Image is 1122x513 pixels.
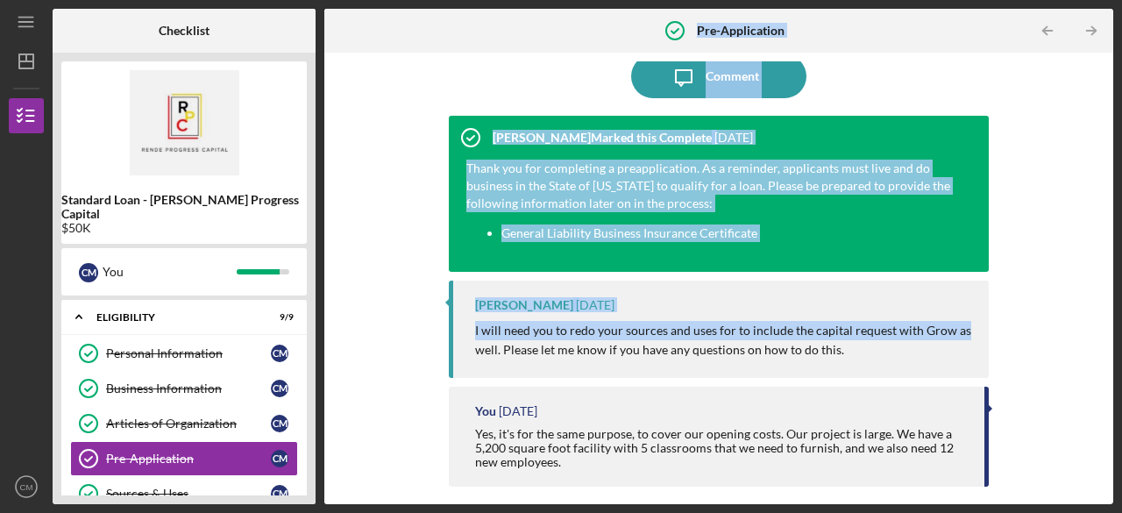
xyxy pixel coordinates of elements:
div: You [103,257,237,287]
div: Yes, it's for the same purpose, to cover our opening costs. Our project is large. We have a 5,200... [475,427,967,469]
div: Eligibility [96,312,250,323]
li: General Liability Business Insurance Certificate [501,224,954,242]
div: Pre-Application [106,452,271,466]
div: Business Information [106,381,271,395]
div: Comment [706,54,759,98]
time: 2025-06-11 19:36 [576,298,614,312]
div: C M [271,380,288,397]
div: C M [271,415,288,432]
time: 2025-06-11 19:35 [499,404,537,418]
div: You [475,404,496,418]
div: $50K [61,221,307,235]
div: C M [271,485,288,502]
div: C M [271,345,288,362]
div: Sources & Uses [106,487,271,501]
button: Comment [631,54,806,98]
div: Personal Information [106,346,271,360]
a: Pre-ApplicationCM [70,441,298,476]
div: Articles of Organization [106,417,271,431]
img: Product logo [61,70,307,175]
div: C M [79,263,98,282]
button: CM [9,469,44,504]
b: Checklist [159,24,209,38]
div: 9 / 9 [262,312,294,323]
time: 2025-06-11 19:38 [714,131,753,145]
div: [PERSON_NAME] [475,298,573,312]
b: Standard Loan - [PERSON_NAME] Progress Capital [61,193,307,221]
div: [PERSON_NAME] Marked this Complete [493,131,712,145]
a: Personal InformationCM [70,336,298,371]
a: Sources & UsesCM [70,476,298,511]
a: Articles of OrganizationCM [70,406,298,441]
b: Pre-Application [697,24,785,38]
text: CM [20,482,33,492]
a: Business InformationCM [70,371,298,406]
p: I will need you to redo your sources and uses for to include the capital request with Grow as wel... [475,321,971,360]
div: C M [271,450,288,467]
div: Thank you for completing a preapplication. As a reminder, applicants must live and do business in... [466,160,954,242]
